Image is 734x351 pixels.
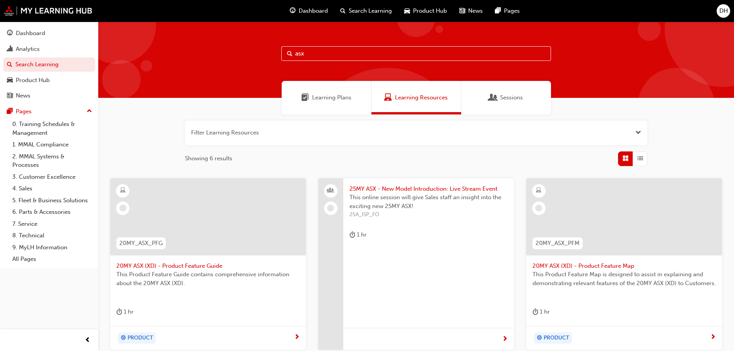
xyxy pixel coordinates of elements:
span: up-icon [87,106,92,116]
button: Open the filter [635,128,641,137]
a: 4. Sales [9,183,95,195]
span: This Product Feature Guide contains comprehensive information about the 20MY ASX (XD). [116,270,300,287]
input: Search... [281,46,551,61]
span: News [468,7,483,15]
span: car-icon [7,77,13,84]
span: PRODUCT [544,334,569,343]
div: Dashboard [16,29,45,38]
span: Learning Resources [384,93,392,102]
span: next-icon [502,336,508,343]
a: news-iconNews [453,3,489,19]
span: Learning Plans [301,93,309,102]
a: Dashboard [3,26,95,40]
span: This Product Feature Map is designed to assist in explaining and demonstrating relevant features ... [532,270,716,287]
a: 3. Customer Excellence [9,171,95,183]
span: 20MY_ASX_PFM [536,239,579,248]
div: Product Hub [16,76,50,85]
button: DH [717,4,730,18]
span: next-icon [294,334,300,341]
a: 2. MMAL Systems & Processes [9,151,95,171]
span: search-icon [7,61,12,68]
span: learningRecordVerb_NONE-icon [327,205,334,212]
div: News [16,91,30,100]
a: Learning ResourcesLearning Resources [371,81,461,114]
a: 1. MMAL Compliance [9,139,95,151]
span: learningRecordVerb_NONE-icon [119,205,126,212]
a: 20MY_ASX_PFG20MY ASX (XD) - Product Feature GuideThis Product Feature Guide contains comprehensiv... [110,178,306,350]
span: Grid [623,154,628,163]
a: Learning PlansLearning Plans [282,81,371,114]
span: learningResourceType_ELEARNING-icon [120,186,126,196]
span: duration-icon [116,307,122,317]
span: news-icon [7,92,13,99]
a: Analytics [3,42,95,56]
div: Pages [16,107,32,116]
span: learningResourceType_ELEARNING-icon [536,186,541,196]
div: 1 hr [532,307,550,317]
div: 1 hr [116,307,134,317]
span: Search Learning [349,7,392,15]
a: 6. Parts & Accessories [9,206,95,218]
button: DashboardAnalyticsSearch LearningProduct HubNews [3,25,95,104]
span: news-icon [459,6,465,16]
span: next-icon [710,334,716,341]
span: 20MY ASX (XD) - Product Feature Map [532,262,716,270]
span: This online session will give Sales staff an insight into the exciting new 25MY ASX! [349,193,508,210]
span: people-icon [328,186,333,196]
a: car-iconProduct Hub [398,3,453,19]
a: News [3,89,95,103]
span: 25MY ASX - New Model Introduction: Live Stream Event [349,185,508,193]
a: SessionsSessions [461,81,551,114]
span: List [637,154,643,163]
div: Analytics [16,45,40,54]
span: guage-icon [290,6,296,16]
span: target-icon [121,333,126,343]
a: Product Hub [3,73,95,87]
span: prev-icon [85,336,91,345]
span: 20MY ASX (XD) - Product Feature Guide [116,262,300,270]
span: search-icon [340,6,346,16]
a: 25MY ASX - New Model Introduction: Live Stream EventThis online session will give Sales staff an ... [318,178,514,350]
span: Showing 6 results [185,154,232,163]
span: duration-icon [532,307,538,317]
a: guage-iconDashboard [284,3,334,19]
span: duration-icon [349,230,355,240]
span: Product Hub [413,7,447,15]
span: Learning Plans [312,93,351,102]
span: Pages [504,7,520,15]
span: 20MY_ASX_PFG [119,239,163,248]
span: guage-icon [7,30,13,37]
a: 7. Service [9,218,95,230]
img: mmal [4,6,92,16]
span: Dashboard [299,7,328,15]
button: Pages [3,104,95,119]
a: All Pages [9,253,95,265]
a: search-iconSearch Learning [334,3,398,19]
a: Search Learning [3,57,95,72]
span: pages-icon [495,6,501,16]
span: target-icon [537,333,542,343]
span: pages-icon [7,108,13,115]
span: learningRecordVerb_NONE-icon [535,205,542,212]
a: 5. Fleet & Business Solutions [9,195,95,207]
a: pages-iconPages [489,3,526,19]
span: DH [719,7,728,15]
a: 20MY_ASX_PFM20MY ASX (XD) - Product Feature MapThis Product Feature Map is designed to assist in ... [526,178,722,350]
span: car-icon [404,6,410,16]
span: chart-icon [7,46,13,53]
span: PRODUCT [128,334,153,343]
a: 8. Technical [9,230,95,242]
span: Sessions [489,93,497,102]
span: 25A_ISP_FO [349,210,508,219]
a: 9. MyLH Information [9,242,95,254]
div: 1 hr [349,230,367,240]
span: Sessions [500,93,523,102]
span: Search [287,49,292,58]
a: 0. Training Schedules & Management [9,118,95,139]
span: Learning Resources [395,93,448,102]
